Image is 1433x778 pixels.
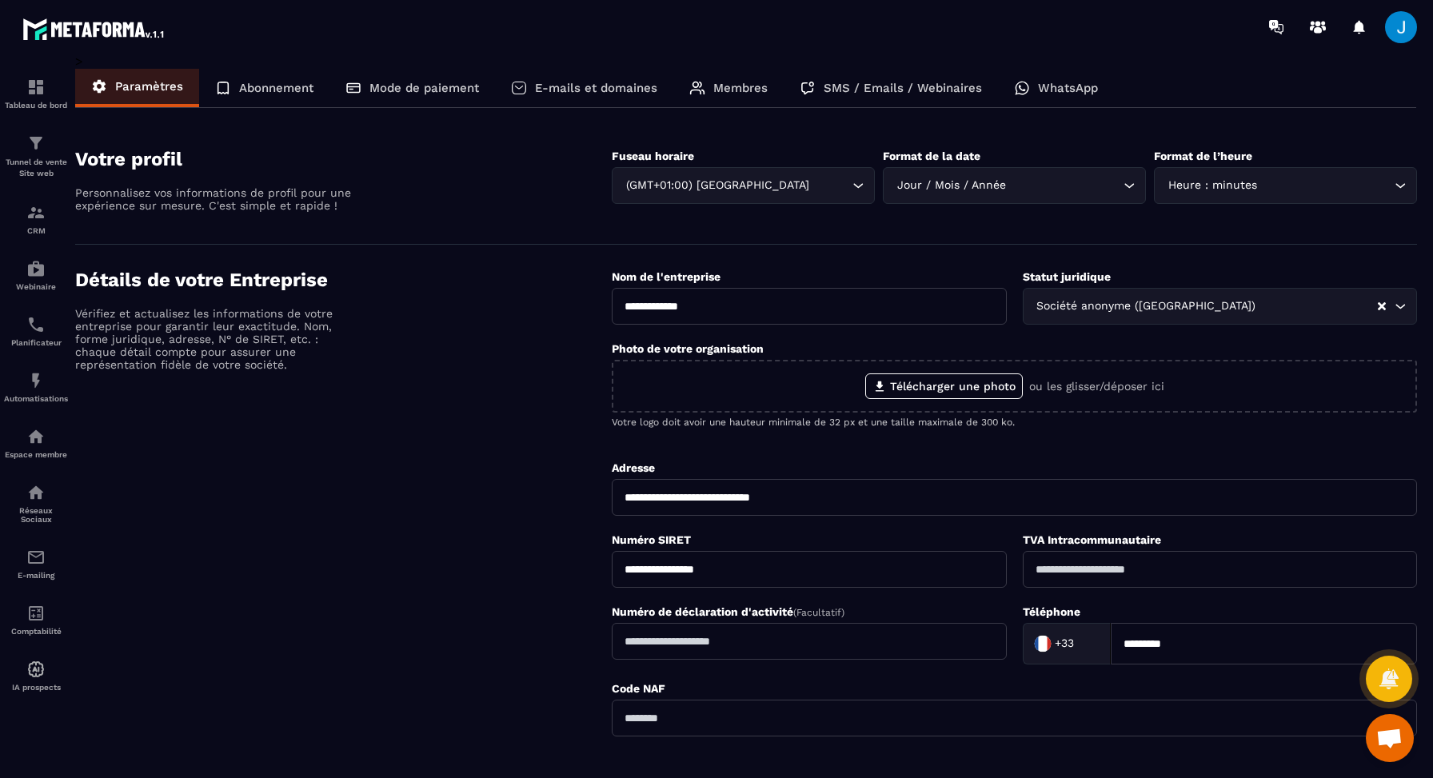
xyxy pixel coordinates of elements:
p: Espace membre [4,450,68,459]
label: Adresse [612,461,655,474]
p: Paramètres [115,79,183,94]
div: Search for option [1023,623,1111,664]
a: automationsautomationsEspace membre [4,415,68,471]
p: Vérifiez et actualisez les informations de votre entreprise pour garantir leur exactitude. Nom, f... [75,307,355,371]
img: social-network [26,483,46,502]
input: Search for option [1009,177,1120,194]
p: E-mails et domaines [535,81,657,95]
img: automations [26,427,46,446]
span: (Facultatif) [793,607,844,618]
p: SMS / Emails / Webinaires [824,81,982,95]
img: automations [26,259,46,278]
img: formation [26,203,46,222]
label: Télécharger une photo [865,373,1023,399]
a: emailemailE-mailing [4,536,68,592]
label: Format de la date [883,150,980,162]
p: Personnalisez vos informations de profil pour une expérience sur mesure. C'est simple et rapide ! [75,186,355,212]
input: Search for option [812,177,848,194]
label: Statut juridique [1023,270,1111,283]
img: Country Flag [1027,628,1059,660]
label: TVA Intracommunautaire [1023,533,1161,546]
img: automations [26,660,46,679]
p: ou les glisser/déposer ici [1029,380,1164,393]
input: Search for option [1260,177,1391,194]
p: Tableau de bord [4,101,68,110]
p: E-mailing [4,571,68,580]
button: Clear Selected [1378,301,1386,313]
a: automationsautomationsAutomatisations [4,359,68,415]
a: automationsautomationsWebinaire [4,247,68,303]
img: email [26,548,46,567]
a: formationformationTunnel de vente Site web [4,122,68,191]
div: Search for option [1154,167,1417,204]
label: Nom de l'entreprise [612,270,720,283]
label: Photo de votre organisation [612,342,764,355]
input: Search for option [1078,632,1094,656]
label: Numéro SIRET [612,533,691,546]
p: CRM [4,226,68,235]
img: scheduler [26,315,46,334]
h4: Détails de votre Entreprise [75,269,612,291]
label: Téléphone [1023,605,1080,618]
img: formation [26,78,46,97]
label: Code NAF [612,682,665,695]
a: schedulerschedulerPlanificateur [4,303,68,359]
p: WhatsApp [1038,81,1098,95]
span: +33 [1055,636,1074,652]
img: logo [22,14,166,43]
a: social-networksocial-networkRéseaux Sociaux [4,471,68,536]
div: Search for option [883,167,1146,204]
div: Search for option [1023,288,1417,325]
span: Société anonyme ([GEOGRAPHIC_DATA]) [1033,297,1259,315]
p: Mode de paiement [369,81,479,95]
p: Webinaire [4,282,68,291]
a: formationformationCRM [4,191,68,247]
p: Abonnement [239,81,313,95]
label: Numéro de déclaration d'activité [612,605,844,618]
div: Search for option [612,167,875,204]
span: Heure : minutes [1164,177,1260,194]
a: Ouvrir le chat [1366,714,1414,762]
p: Réseaux Sociaux [4,506,68,524]
p: Votre logo doit avoir une hauteur minimale de 32 px et une taille maximale de 300 ko. [612,417,1417,428]
p: Planificateur [4,338,68,347]
span: Jour / Mois / Année [893,177,1009,194]
label: Fuseau horaire [612,150,694,162]
p: Tunnel de vente Site web [4,157,68,179]
p: IA prospects [4,683,68,692]
img: automations [26,371,46,390]
a: formationformationTableau de bord [4,66,68,122]
p: Membres [713,81,768,95]
span: (GMT+01:00) [GEOGRAPHIC_DATA] [622,177,812,194]
p: Comptabilité [4,627,68,636]
label: Format de l’heure [1154,150,1252,162]
img: accountant [26,604,46,623]
p: Automatisations [4,394,68,403]
img: formation [26,134,46,153]
input: Search for option [1259,297,1376,315]
a: accountantaccountantComptabilité [4,592,68,648]
h4: Votre profil [75,148,612,170]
